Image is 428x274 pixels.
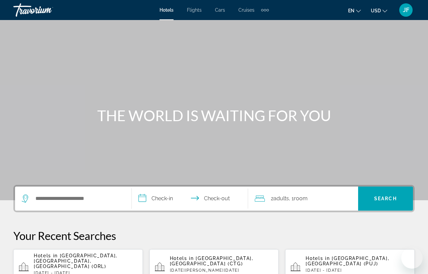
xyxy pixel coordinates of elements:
a: Cars [215,7,225,13]
p: Your Recent Searches [13,229,415,242]
span: Room [294,195,308,202]
span: [GEOGRAPHIC_DATA], [GEOGRAPHIC_DATA] (PUJ) [306,256,389,266]
span: Hotels in [306,256,330,261]
span: Hotels in [170,256,194,261]
span: Search [374,196,397,201]
span: [GEOGRAPHIC_DATA], [GEOGRAPHIC_DATA] (CTG) [170,256,253,266]
span: JF [403,7,409,13]
p: [DATE][PERSON_NAME][DATE] [170,268,274,273]
iframe: Botón para iniciar la ventana de mensajería [401,247,423,269]
button: Travelers: 2 adults, 0 children [248,187,358,211]
div: Search widget [15,187,413,211]
h1: THE WORLD IS WAITING FOR YOU [89,107,339,124]
button: Check in and out dates [132,187,248,211]
p: [DATE] - [DATE] [306,268,409,273]
a: Cruises [238,7,254,13]
a: Flights [187,7,202,13]
button: Extra navigation items [261,5,269,15]
button: Change language [348,6,361,15]
button: Search [358,187,413,211]
span: 2 [271,194,289,203]
span: [GEOGRAPHIC_DATA], [GEOGRAPHIC_DATA], [GEOGRAPHIC_DATA] (ORL) [34,253,117,269]
span: Hotels in [34,253,58,258]
span: , 1 [289,194,308,203]
button: Change currency [371,6,387,15]
a: Hotels [159,7,174,13]
a: Travorium [13,1,80,19]
span: USD [371,8,381,13]
span: en [348,8,354,13]
button: User Menu [397,3,415,17]
span: Adults [274,195,289,202]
